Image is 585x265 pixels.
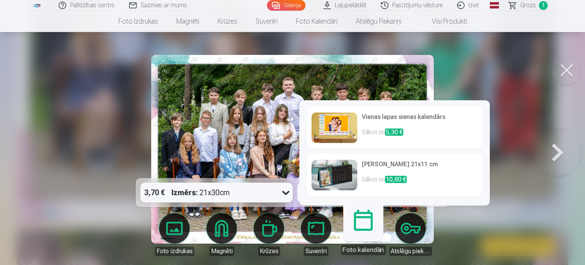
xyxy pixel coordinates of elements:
[362,128,478,143] p: Sākot no
[172,183,230,202] div: 21x30cm
[33,3,41,8] img: /fa3
[347,11,411,32] a: Atslēgu piekariņi
[258,247,280,256] div: Krūzes
[304,247,328,256] div: Suvenīri
[287,11,347,32] a: Foto kalendāri
[208,11,246,32] a: Krūzes
[200,213,243,256] a: Magnēti
[389,213,432,256] a: Atslēgu piekariņi
[295,213,337,256] a: Suvenīri
[167,11,208,32] a: Magnēti
[153,213,196,256] a: Foto izdrukas
[341,245,386,255] div: Foto kalendāri
[362,160,478,175] h6: [PERSON_NAME] 21x11 cm
[362,112,478,128] h6: Vienas lapas sienas kalendārs
[411,11,476,32] a: Visi produkti
[362,175,478,190] p: Sākot no
[248,213,290,256] a: Krūzes
[109,11,167,32] a: Foto izdrukas
[307,106,482,149] a: Vienas lapas sienas kalendārsSākot no5,30 €
[539,1,548,10] span: 1
[141,183,169,202] div: 3,70 €
[385,176,407,183] span: 10,80 €
[520,1,536,10] span: Grozs
[155,247,194,256] div: Foto izdrukas
[246,11,287,32] a: Suvenīri
[340,208,387,255] a: Foto kalendāri
[209,247,234,256] div: Magnēti
[307,154,482,196] a: [PERSON_NAME] 21x11 cmSākot no10,80 €
[385,128,403,136] span: 5,30 €
[389,247,432,256] div: Atslēgu piekariņi
[172,187,198,198] strong: Izmērs :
